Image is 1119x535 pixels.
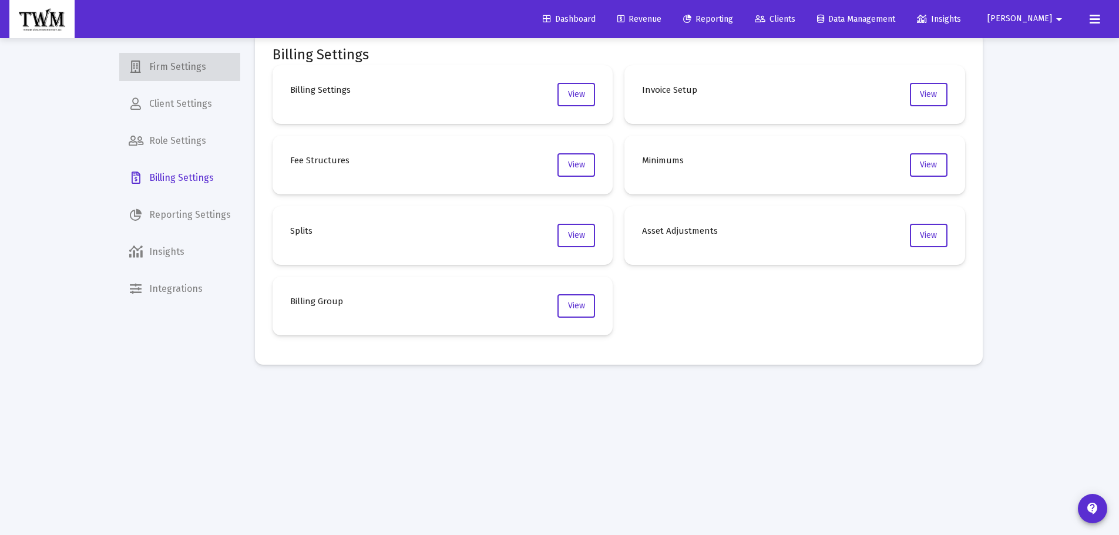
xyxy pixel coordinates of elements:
[119,201,240,229] a: Reporting Settings
[119,275,240,303] a: Integrations
[910,224,947,247] button: View
[119,127,240,155] a: Role Settings
[920,160,937,170] span: View
[910,153,947,177] button: View
[917,14,961,24] span: Insights
[642,83,697,97] h4: Invoice Setup
[568,301,585,311] span: View
[745,8,805,31] a: Clients
[642,153,684,167] h4: Minimums
[910,83,947,106] button: View
[987,14,1052,24] span: [PERSON_NAME]
[290,224,312,238] h4: Splits
[119,53,240,81] a: Firm Settings
[1086,502,1100,516] mat-icon: contact_support
[617,14,661,24] span: Revenue
[568,89,585,99] span: View
[755,14,795,24] span: Clients
[533,8,605,31] a: Dashboard
[568,230,585,240] span: View
[119,164,240,192] a: Billing Settings
[920,89,937,99] span: View
[908,8,970,31] a: Insights
[568,160,585,170] span: View
[817,14,895,24] span: Data Management
[557,294,595,318] button: View
[557,224,595,247] button: View
[557,153,595,177] button: View
[290,153,350,167] h4: Fee Structures
[808,8,905,31] a: Data Management
[119,238,240,266] a: Insights
[18,8,66,31] img: Dashboard
[608,8,671,31] a: Revenue
[973,7,1080,31] button: [PERSON_NAME]
[683,14,733,24] span: Reporting
[290,83,351,97] h4: Billing Settings
[1052,8,1066,31] mat-icon: arrow_drop_down
[920,230,937,240] span: View
[642,224,718,238] h4: Asset Adjustments
[290,294,343,308] h4: Billing Group
[543,14,596,24] span: Dashboard
[273,49,369,60] mat-card-title: Billing Settings
[119,90,240,118] a: Client Settings
[557,83,595,106] button: View
[674,8,742,31] a: Reporting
